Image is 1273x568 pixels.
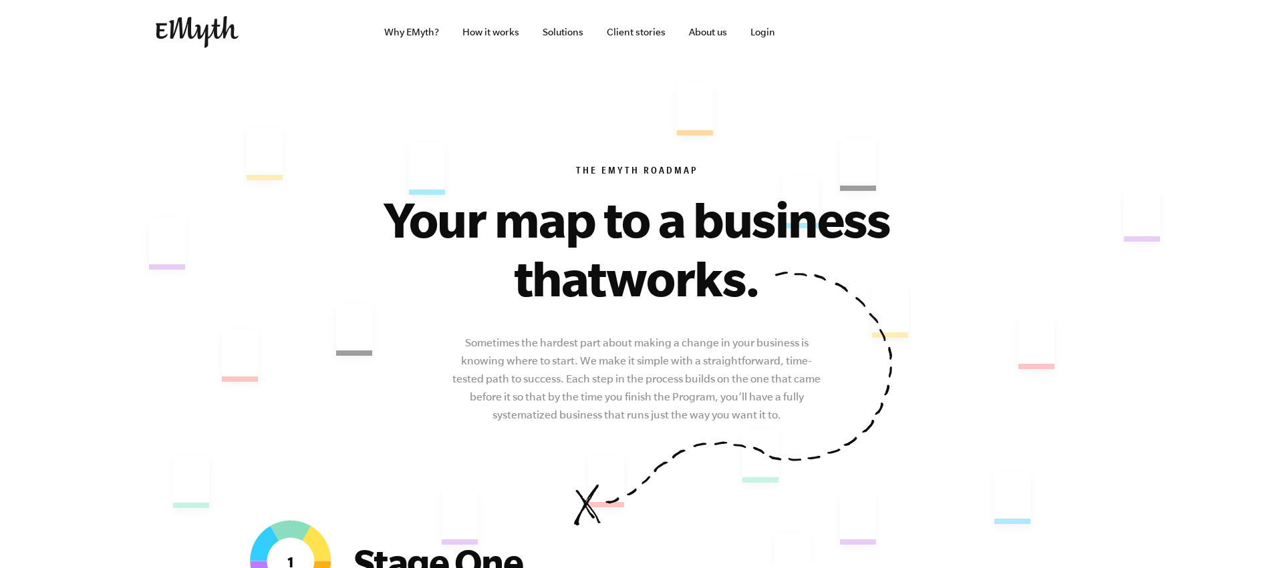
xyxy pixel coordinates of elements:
[450,334,823,424] p: Sometimes the hardest part about making a change in your business is knowing where to start. We m...
[1206,504,1273,568] iframe: Chat Widget
[343,190,931,307] h1: Your map to a business that
[978,17,1118,47] iframe: Embedded CTA
[231,166,1043,179] h6: The EMyth Roadmap
[606,250,760,306] span: works.
[156,16,239,48] img: EMyth
[831,17,971,47] iframe: Embedded CTA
